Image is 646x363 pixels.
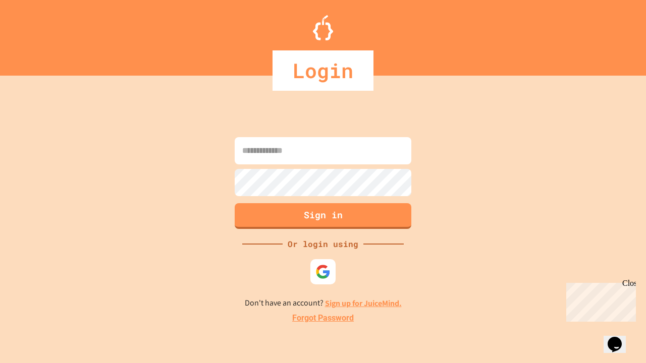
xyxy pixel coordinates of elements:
div: Login [273,50,373,91]
a: Sign up for JuiceMind. [325,298,402,309]
img: Logo.svg [313,15,333,40]
p: Don't have an account? [245,297,402,310]
a: Forgot Password [292,312,354,324]
iframe: chat widget [562,279,636,322]
div: Or login using [283,238,363,250]
img: google-icon.svg [315,264,331,279]
div: Chat with us now!Close [4,4,70,64]
iframe: chat widget [604,323,636,353]
button: Sign in [235,203,411,229]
